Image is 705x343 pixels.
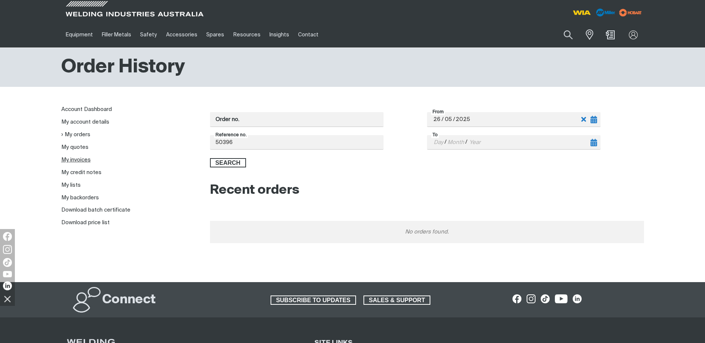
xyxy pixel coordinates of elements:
a: My invoices [61,157,91,163]
h2: Recent orders [210,182,644,199]
a: Download batch certificate [61,207,130,213]
button: Search products [556,26,581,43]
button: Toggle calendar [588,135,599,149]
a: My backorders [61,195,99,200]
input: Product name or item number... [546,26,581,43]
a: Contact [294,22,323,48]
img: YouTube [3,271,12,277]
img: Instagram [3,245,12,254]
div: No orders found. [210,221,644,243]
a: My quotes [61,144,88,150]
img: TikTok [3,258,12,267]
a: Accessories [162,22,202,48]
input: Day [433,112,442,126]
h2: Connect [102,292,156,308]
button: Clear selected date [579,112,589,126]
input: Year [468,135,482,149]
a: Safety [136,22,161,48]
a: My credit notes [61,170,101,175]
a: Spares [202,22,229,48]
span: Search [211,158,245,168]
button: Search orders [210,158,246,168]
nav: Main [61,22,498,48]
a: My lists [61,182,81,188]
input: Month [447,135,465,149]
a: Account Dashboard [61,107,112,112]
h1: Order History [61,55,185,79]
img: hide socials [1,293,14,305]
a: Shopping cart (0 product(s)) [604,30,616,39]
a: Filler Metals [97,22,136,48]
input: Year [455,112,471,126]
a: SALES & SUPPORT [363,295,431,305]
span: SUBSCRIBE TO UPDATES [271,295,355,305]
input: Month [444,112,453,126]
a: SUBSCRIBE TO UPDATES [271,295,356,305]
a: My orders [61,131,90,138]
img: miller [617,7,644,18]
a: Resources [229,22,265,48]
span: SALES & SUPPORT [364,295,430,305]
a: Insights [265,22,294,48]
nav: My account [61,104,198,229]
img: LinkedIn [3,281,12,290]
a: Download price list [61,220,110,225]
img: Facebook [3,232,12,241]
input: Day [433,135,444,149]
button: Toggle calendar [588,112,599,126]
a: Equipment [61,22,97,48]
a: My account details [61,119,109,125]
